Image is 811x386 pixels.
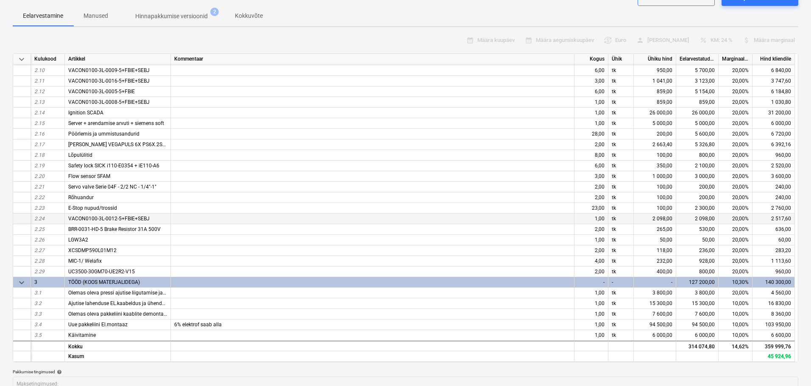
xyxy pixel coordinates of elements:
[34,311,42,317] span: 3.3
[634,319,676,330] div: 94 500,00
[719,161,752,171] div: 20,00%
[719,118,752,129] div: 20,00%
[34,290,42,296] span: 3.1
[68,258,102,264] span: MIC-1/ Welafix
[65,341,171,351] div: Kokku
[34,131,45,137] span: 2.16
[574,65,608,76] div: 6,00
[574,203,608,214] div: 23,00
[34,152,45,158] span: 2.18
[68,78,150,84] span: VACON0100-3L-0016-5+FBIE+SEBJ
[676,214,719,224] div: 2 098,00
[676,298,719,309] div: 15 300,00
[752,309,795,319] div: 8 360,00
[676,330,719,341] div: 6 000,00
[68,131,139,137] span: Pöörlemis ja ummistusandurid
[719,267,752,277] div: 20,00%
[68,184,156,190] span: Servo valve Serie 04F - 2/2 NC - 1/4"-1"
[676,277,719,288] div: 127 200,00
[752,288,795,298] div: 4 560,00
[752,267,795,277] div: 960,00
[634,118,676,129] div: 5 000,00
[719,319,752,330] div: 10,00%
[34,99,45,105] span: 2.13
[574,161,608,171] div: 6,00
[608,192,634,203] div: tk
[676,65,719,76] div: 5 700,00
[608,161,634,171] div: tk
[634,192,676,203] div: 100,00
[752,224,795,235] div: 636,00
[634,97,676,108] div: 859,00
[608,97,634,108] div: tk
[608,139,634,150] div: tk
[719,330,752,341] div: 10,00%
[752,351,795,362] div: 45 924,96
[634,245,676,256] div: 118,00
[752,235,795,245] div: 60,00
[676,309,719,319] div: 7 600,00
[68,67,150,73] span: VACON0100-3L-0009-5+FBIE+SEBJ
[676,288,719,298] div: 3 800,00
[719,298,752,309] div: 10,00%
[634,277,676,288] div: -
[752,76,795,86] div: 3 747,60
[235,11,263,20] p: Kokkuvõte
[34,67,45,73] span: 2.10
[574,192,608,203] div: 2,00
[34,216,45,222] span: 2.24
[608,288,634,298] div: tk
[752,277,795,288] div: 140 300,00
[676,235,719,245] div: 50,00
[608,235,634,245] div: tk
[676,341,719,351] div: 314 074,80
[676,86,719,97] div: 5 154,00
[68,110,103,116] span: Ignition SCADA
[634,298,676,309] div: 15 300,00
[65,351,171,362] div: Kasum
[634,150,676,161] div: 100,00
[68,152,92,158] span: Lõpulülitid
[68,216,150,222] span: VACON0100-3L-0012-5+FBIE+SEBJ
[574,108,608,118] div: 1,00
[676,224,719,235] div: 530,00
[634,139,676,150] div: 2 663,40
[17,54,27,64] span: Ahenda kõik kategooriad
[634,309,676,319] div: 7 600,00
[34,332,42,338] span: 3.5
[608,171,634,182] div: tk
[676,182,719,192] div: 200,00
[34,237,45,243] span: 2.26
[719,76,752,86] div: 20,00%
[752,54,795,64] div: Hind kliendile
[608,108,634,118] div: tk
[752,341,795,351] div: 359 999,76
[719,341,752,351] div: 14,62%
[608,267,634,277] div: tk
[34,163,45,169] span: 2.19
[719,54,752,64] div: Marginaal, %
[17,278,27,288] span: Ahenda kategooria
[719,192,752,203] div: 20,00%
[171,54,574,64] div: Kommentaar
[634,182,676,192] div: 100,00
[210,8,219,16] span: 2
[34,300,42,306] span: 3.2
[752,118,795,129] div: 6 000,00
[68,237,88,243] span: LGW3A2
[34,89,45,94] span: 2.12
[752,108,795,118] div: 31 200,00
[574,235,608,245] div: 1,00
[676,203,719,214] div: 2 300,00
[574,277,608,288] div: -
[608,203,634,214] div: tk
[68,163,159,169] span: Safety lock SICK i110-E0354 + iE110-A6
[752,192,795,203] div: 240,00
[574,214,608,224] div: 1,00
[719,277,752,288] div: 10,30%
[68,99,150,105] span: VACON0100-3L-0008-5+FBIE+SEBJ
[608,224,634,235] div: tk
[634,214,676,224] div: 2 098,00
[676,256,719,267] div: 928,00
[574,118,608,129] div: 1,00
